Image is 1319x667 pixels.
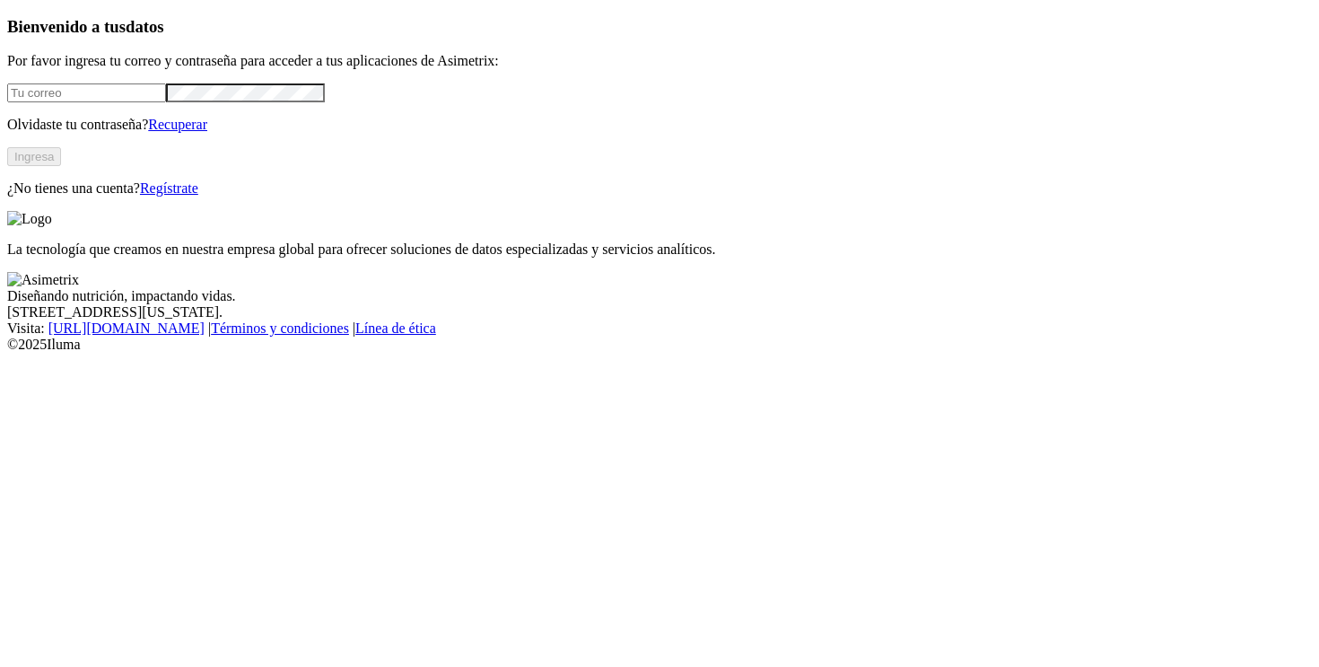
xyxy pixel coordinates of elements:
[7,337,1312,353] div: © 2025 Iluma
[48,320,205,336] a: [URL][DOMAIN_NAME]
[7,304,1312,320] div: [STREET_ADDRESS][US_STATE].
[211,320,349,336] a: Términos y condiciones
[126,17,164,36] span: datos
[7,288,1312,304] div: Diseñando nutrición, impactando vidas.
[7,147,61,166] button: Ingresa
[7,83,166,102] input: Tu correo
[7,180,1312,197] p: ¿No tienes una cuenta?
[7,241,1312,258] p: La tecnología que creamos en nuestra empresa global para ofrecer soluciones de datos especializad...
[7,117,1312,133] p: Olvidaste tu contraseña?
[355,320,436,336] a: Línea de ética
[7,17,1312,37] h3: Bienvenido a tus
[148,117,207,132] a: Recuperar
[140,180,198,196] a: Regístrate
[7,272,79,288] img: Asimetrix
[7,53,1312,69] p: Por favor ingresa tu correo y contraseña para acceder a tus aplicaciones de Asimetrix:
[7,211,52,227] img: Logo
[7,320,1312,337] div: Visita : | |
